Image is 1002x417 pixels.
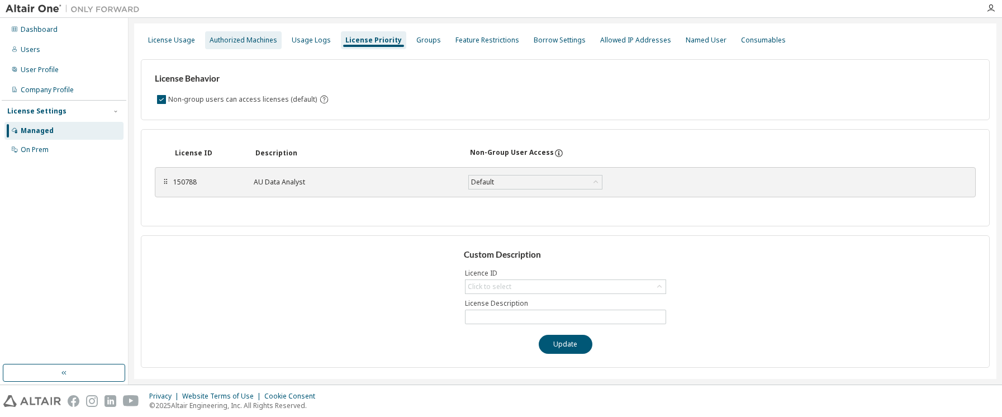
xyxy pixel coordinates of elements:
div: AU Data Analyst [254,178,455,187]
div: Privacy [149,392,182,401]
div: On Prem [21,145,49,154]
div: Managed [21,126,54,135]
div: Cookie Consent [264,392,322,401]
img: instagram.svg [86,395,98,407]
div: Default [469,176,496,188]
div: Click to select [466,280,666,293]
div: License Priority [345,36,402,45]
div: Consumables [741,36,786,45]
img: facebook.svg [68,395,79,407]
svg: By default any user not assigned to any group can access any license. Turn this setting off to di... [319,94,329,105]
div: Default [469,176,602,189]
div: License Settings [7,107,67,116]
div: Dashboard [21,25,58,34]
div: Groups [416,36,441,45]
div: Usage Logs [292,36,331,45]
div: Non-Group User Access [470,148,554,158]
p: © 2025 Altair Engineering, Inc. All Rights Reserved. [149,401,322,410]
img: Altair One [6,3,145,15]
div: ⠿ [162,178,169,187]
label: License Description [465,299,666,308]
div: 150788 [173,178,240,187]
div: Named User [686,36,726,45]
button: Update [539,335,592,354]
img: linkedin.svg [105,395,116,407]
div: License Usage [148,36,195,45]
label: Non-group users can access licenses (default) [168,93,319,106]
img: altair_logo.svg [3,395,61,407]
div: Website Terms of Use [182,392,264,401]
div: Feature Restrictions [455,36,519,45]
h3: License Behavior [155,73,327,84]
div: Company Profile [21,86,74,94]
div: Allowed IP Addresses [600,36,671,45]
div: License ID [175,149,242,158]
img: youtube.svg [123,395,139,407]
div: Authorized Machines [210,36,277,45]
div: Click to select [468,282,511,291]
div: Borrow Settings [534,36,586,45]
div: User Profile [21,65,59,74]
div: Description [255,149,457,158]
label: Licence ID [465,269,666,278]
h3: Custom Description [464,249,667,260]
div: Users [21,45,40,54]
